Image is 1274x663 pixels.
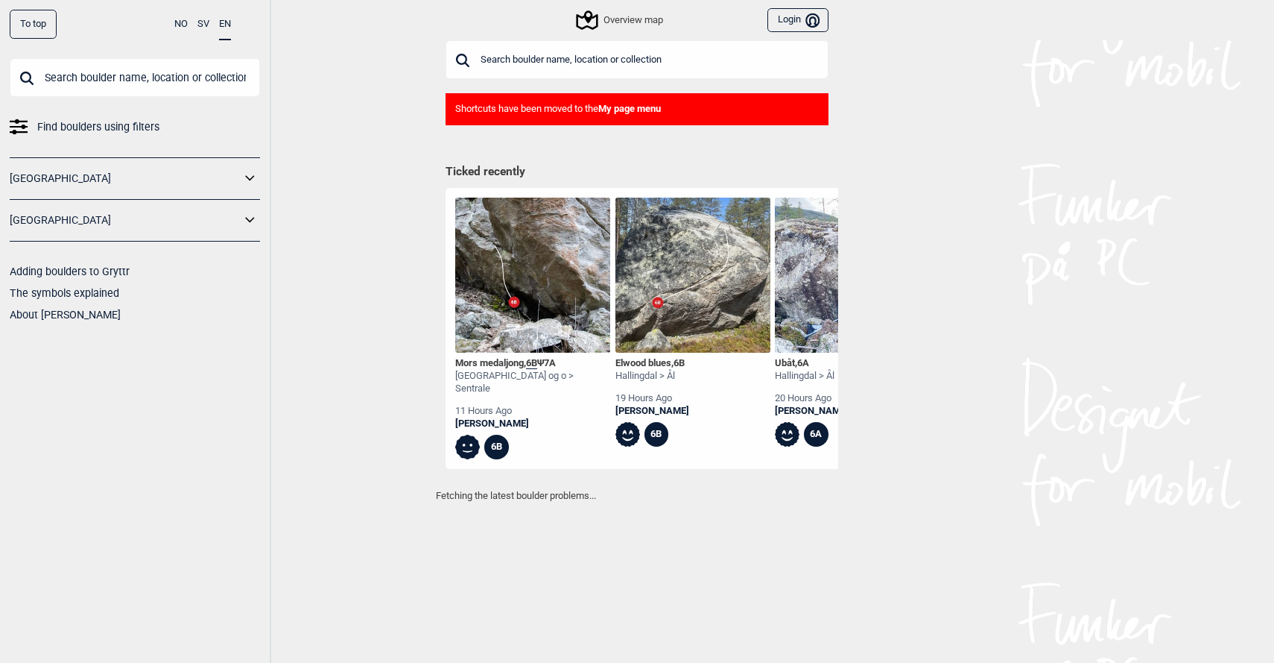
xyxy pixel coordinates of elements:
input: Search boulder name, location or collection [10,58,260,97]
img: Ubat [775,198,930,353]
a: [PERSON_NAME] [775,405,849,418]
div: 6B [644,422,669,447]
div: Ubåt , [775,357,849,370]
span: 6A [797,357,809,368]
span: Find boulders using filters [37,116,159,138]
button: NO [174,10,188,39]
a: Adding boulders to Gryttr [10,265,130,277]
button: EN [219,10,231,40]
img: Mors medaljong 200412 [455,198,610,353]
a: The symbols explained [10,287,119,299]
div: Hallingdal > Ål [775,370,849,383]
span: 6B [526,357,537,369]
div: 6B [484,435,509,459]
img: Elwood blues [615,198,770,353]
div: 20 hours ago [775,392,849,405]
div: Hallingdal > Ål [615,370,689,383]
div: Overview map [578,11,663,29]
a: [GEOGRAPHIC_DATA] [10,168,241,189]
button: Login [767,8,828,33]
div: [GEOGRAPHIC_DATA] og o > Sentrale [455,370,610,395]
a: [GEOGRAPHIC_DATA] [10,210,241,231]
div: Elwood blues , [615,357,689,370]
input: Search boulder name, location or collection [446,40,828,79]
div: Shortcuts have been moved to the [446,93,828,125]
a: Find boulders using filters [10,116,260,138]
div: To top [10,10,57,39]
h1: Ticked recently [446,164,828,180]
span: 6B [674,357,685,368]
div: 11 hours ago [455,405,610,418]
div: 19 hours ago [615,392,689,405]
div: 6A [804,422,828,447]
p: Fetching the latest boulder problems... [436,488,838,503]
a: [PERSON_NAME] [455,418,610,430]
a: About [PERSON_NAME] [10,309,121,321]
b: My page menu [598,103,661,114]
a: [PERSON_NAME] [615,405,689,418]
span: 7A [544,357,556,368]
button: SV [197,10,209,39]
div: Mors medaljong , Ψ [455,357,610,370]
